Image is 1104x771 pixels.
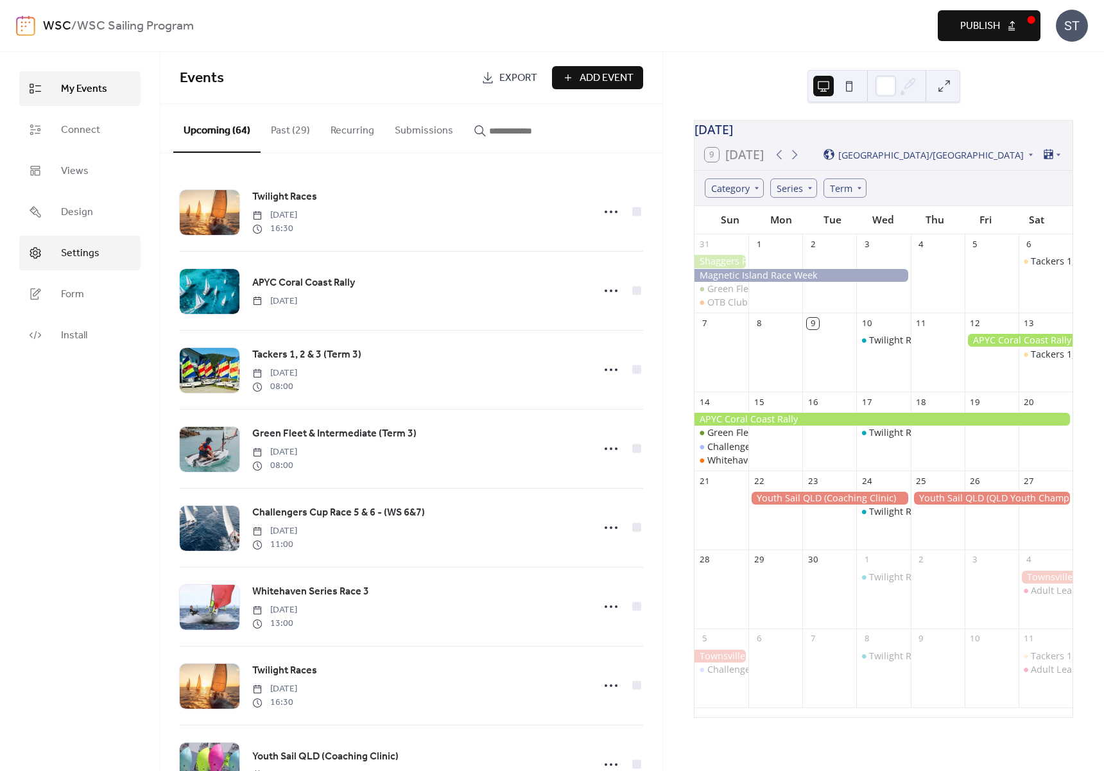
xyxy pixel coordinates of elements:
span: Add Event [580,71,634,86]
span: [DATE] [252,209,297,222]
span: [DATE] [252,603,297,617]
button: Past (29) [261,104,320,152]
div: 27 [1023,475,1035,487]
div: 6 [1023,239,1035,250]
a: Twilight Races [252,189,317,205]
span: Publish [960,19,1000,34]
span: Install [61,328,87,343]
a: Connect [19,112,141,147]
div: Challengers Cup Race 5 & 6 - (WS 6&7) [707,440,872,453]
a: Challengers Cup Race 5 & 6 - (WS 6&7) [252,505,425,521]
div: 19 [969,396,981,408]
div: Adult Learn to Sail (Term 4) [1019,663,1073,676]
div: Twilight Races [856,334,910,347]
a: Settings [19,236,141,270]
div: Twilight Races [869,505,931,518]
div: Wed [858,206,910,234]
span: Settings [61,246,99,261]
div: Twilight Races [869,571,931,584]
span: 11:00 [252,538,297,551]
div: 8 [753,318,764,329]
div: 17 [861,396,873,408]
div: OTB Club Champ5 [707,296,786,309]
span: My Events [61,82,107,97]
div: 6 [753,633,764,645]
div: Challengers Cup Race 7 & 8 - (CC 8&9) (WS 6&7) [694,663,748,676]
div: Twilight Races [869,426,931,439]
span: Challengers Cup Race 5 & 6 - (WS 6&7) [252,505,425,521]
a: Green Fleet & Intermediate (Term 3) [252,426,417,442]
div: 3 [969,554,981,566]
div: Fri [960,206,1012,234]
div: 4 [1023,554,1035,566]
span: Form [61,287,84,302]
span: [DATE] [252,295,297,308]
div: 12 [969,318,981,329]
div: 16 [807,396,818,408]
span: Twilight Races [252,663,317,679]
span: Youth Sail QLD (Coaching Clinic) [252,749,399,765]
span: [DATE] [252,524,297,538]
img: logo [16,15,35,36]
div: 10 [969,633,981,645]
div: ST [1056,10,1088,42]
a: APYC Coral Coast Rally [252,275,355,291]
div: 5 [699,633,711,645]
a: Views [19,153,141,188]
a: Tackers 1, 2 & 3 (Term 3) [252,347,361,363]
div: 21 [699,475,711,487]
div: 15 [753,396,764,408]
div: Whitehaven Series Race 3 [707,454,818,467]
a: Design [19,195,141,229]
div: Twilight Races [869,650,931,663]
div: 29 [753,554,764,566]
a: Install [19,318,141,352]
div: 31 [699,239,711,250]
div: 1 [861,554,873,566]
span: 08:00 [252,459,297,472]
div: 28 [699,554,711,566]
b: / [71,14,77,39]
div: Mon [756,206,807,234]
div: OTB Club Champ5 [694,296,748,309]
button: Add Event [552,66,643,89]
div: Youth Sail QLD (Coaching Clinic) [748,492,910,505]
div: Shaggers RV [694,255,748,268]
div: 4 [915,239,927,250]
button: Recurring [320,104,384,152]
span: Whitehaven Series Race 3 [252,584,369,600]
div: Green Fleet & Intermediate (Term 3) [707,426,862,439]
a: Export [472,66,547,89]
span: Connect [61,123,100,138]
span: 08:00 [252,380,297,394]
div: 24 [861,475,873,487]
div: Twilight Races [869,334,931,347]
div: 25 [915,475,927,487]
div: 9 [807,318,818,329]
a: My Events [19,71,141,106]
button: Upcoming (64) [173,104,261,153]
span: Export [499,71,537,86]
span: [DATE] [252,446,297,459]
div: [DATE] [694,121,1073,139]
span: 16:30 [252,696,297,709]
div: Twilight Races [856,650,910,663]
div: Whitehaven Series Race 3 [694,454,748,467]
div: Twilight Races [856,426,910,439]
div: Magnetic Island Race Week [694,269,911,282]
div: 11 [915,318,927,329]
div: 22 [753,475,764,487]
span: [DATE] [252,682,297,696]
div: 11 [1023,633,1035,645]
div: Green Fleet & Intermediate (Term 3) [694,282,748,295]
div: 23 [807,475,818,487]
div: Green Fleet & Intermediate (Term 3) [694,426,748,439]
div: 7 [807,633,818,645]
div: 8 [861,633,873,645]
span: [DATE] [252,367,297,380]
a: Youth Sail QLD (Coaching Clinic) [252,749,399,765]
